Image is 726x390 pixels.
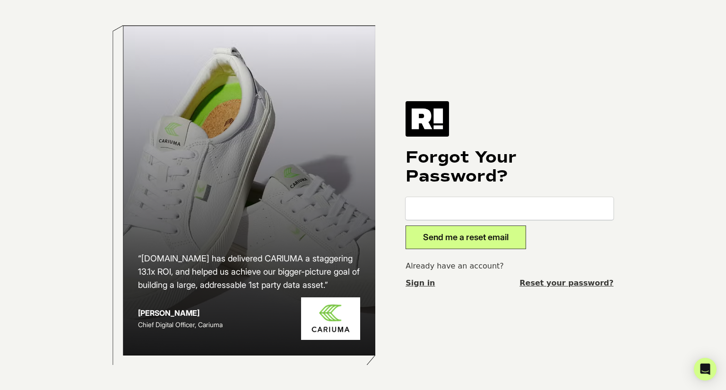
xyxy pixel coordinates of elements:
[519,277,614,289] a: Reset your password?
[138,321,223,329] span: Chief Digital Officer, Cariuma
[406,101,449,136] img: Retention.com
[406,277,435,289] a: Sign in
[138,308,199,318] strong: [PERSON_NAME]
[406,148,614,186] h1: Forgot Your Password?
[694,358,717,381] div: Open Intercom Messenger
[138,252,360,292] h2: “[DOMAIN_NAME] has delivered CARIUMA a staggering 13.1x ROI, and helped us achieve our bigger-pic...
[301,297,360,340] img: Cariuma
[406,225,526,249] button: Send me a reset email
[406,260,614,272] p: Already have an account?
